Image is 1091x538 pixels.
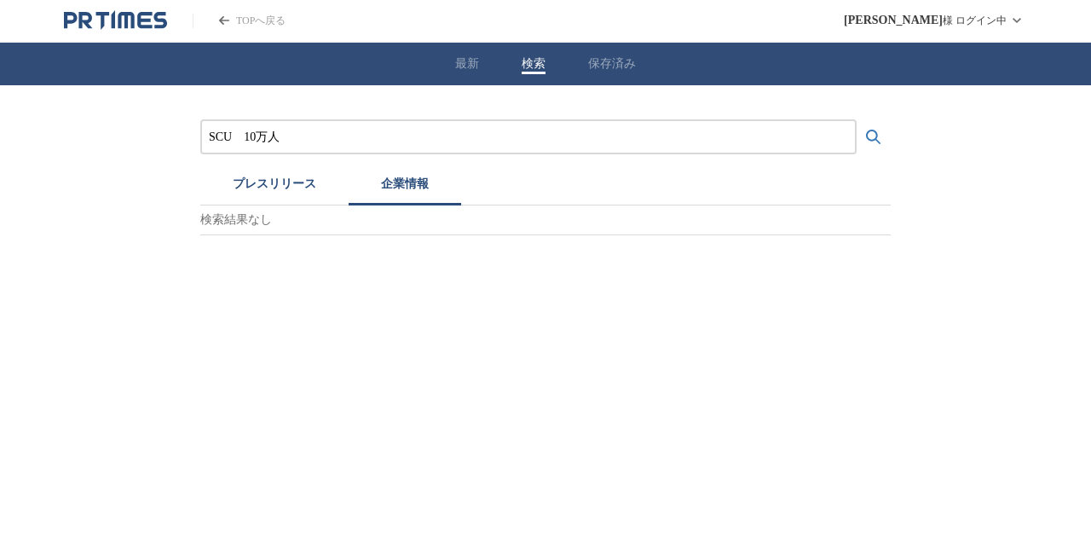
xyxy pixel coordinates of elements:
[209,128,848,147] input: プレスリリースおよび企業を検索する
[200,168,349,205] button: プレスリリース
[844,14,943,27] span: [PERSON_NAME]
[588,56,636,72] button: 保存済み
[64,10,167,31] a: PR TIMESのトップページはこちら
[349,168,461,205] button: 企業情報
[200,205,891,235] p: 検索結果なし
[522,56,545,72] button: 検索
[455,56,479,72] button: 最新
[193,14,286,28] a: PR TIMESのトップページはこちら
[857,120,891,154] button: 検索する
